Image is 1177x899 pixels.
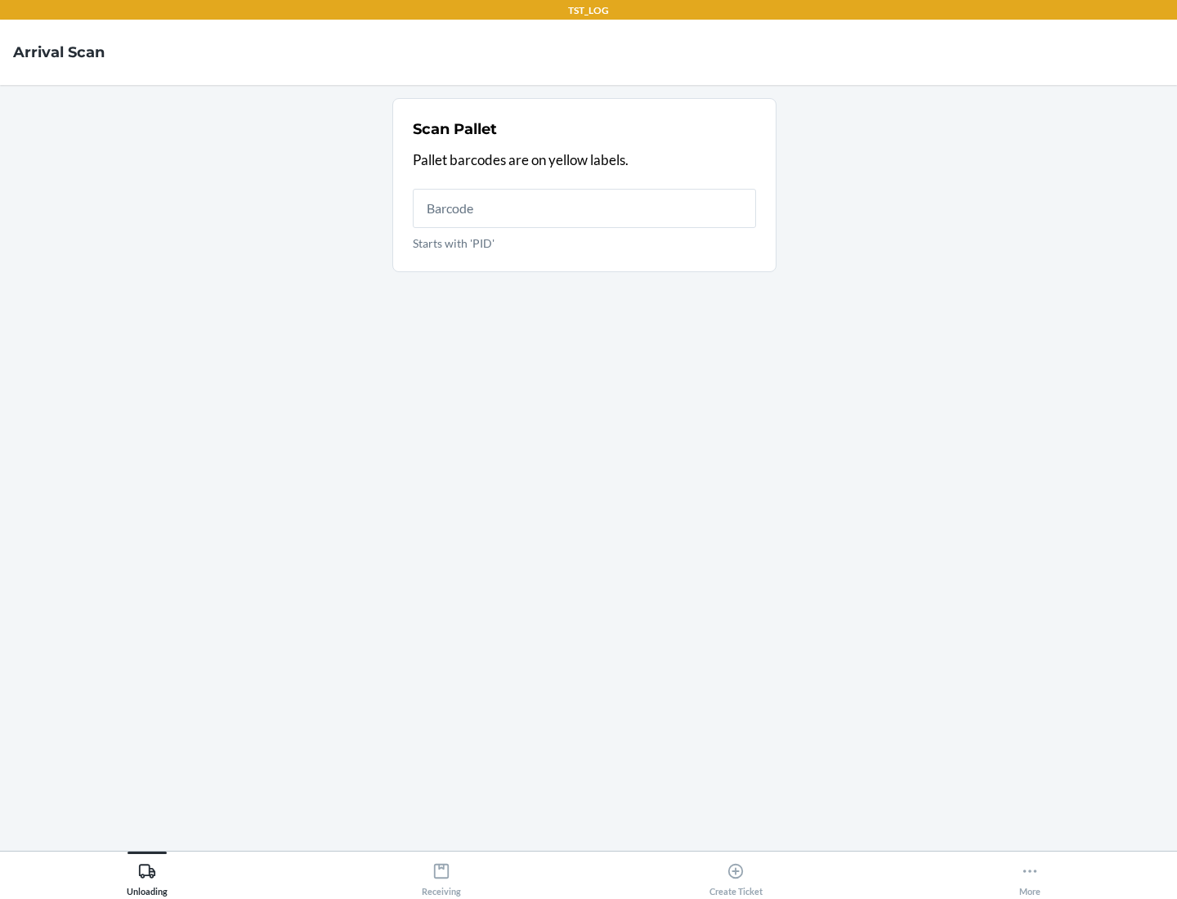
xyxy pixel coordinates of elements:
h2: Scan Pallet [413,119,497,140]
button: More [883,852,1177,897]
h4: Arrival Scan [13,42,105,63]
p: TST_LOG [568,3,609,18]
div: Unloading [127,856,168,897]
div: More [1019,856,1041,897]
p: Starts with 'PID' [413,235,756,252]
p: Pallet barcodes are on yellow labels. [413,150,756,171]
button: Receiving [294,852,588,897]
div: Receiving [422,856,461,897]
input: Starts with 'PID' [413,189,756,228]
button: Create Ticket [588,852,883,897]
div: Create Ticket [709,856,763,897]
